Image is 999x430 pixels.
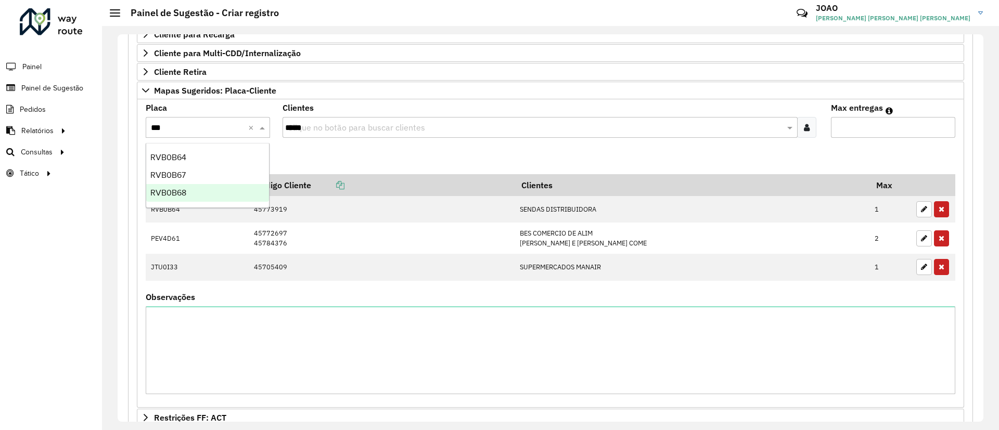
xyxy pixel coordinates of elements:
span: Pedidos [20,104,46,115]
a: Cliente para Multi-CDD/Internalização [137,44,964,62]
span: Painel [22,61,42,72]
span: Consultas [21,147,53,158]
span: Clear all [248,121,257,134]
span: Mapas Sugeridos: Placa-Cliente [154,86,276,95]
th: Código Cliente [248,174,514,196]
span: Tático [20,168,39,179]
span: [PERSON_NAME] [PERSON_NAME] [PERSON_NAME] [816,14,970,23]
span: RVB0B64 [150,153,186,162]
td: 45705409 [248,254,514,281]
a: Cliente Retira [137,63,964,81]
td: PEV4D61 [146,223,248,253]
h3: JOAO [816,3,970,13]
a: Mapas Sugeridos: Placa-Cliente [137,82,964,99]
span: Painel de Sugestão [21,83,83,94]
td: 45772697 45784376 [248,223,514,253]
td: BES COMERCIO DE ALIM [PERSON_NAME] E [PERSON_NAME] COME [514,223,869,253]
label: Placa [146,101,167,114]
a: Cliente para Recarga [137,25,964,43]
label: Max entregas [831,101,883,114]
td: JTU0I33 [146,254,248,281]
span: Restrições FF: ACT [154,413,226,422]
a: Contato Rápido [791,2,813,24]
label: Observações [146,291,195,303]
td: 1 [869,254,911,281]
span: Cliente para Multi-CDD/Internalização [154,49,301,57]
a: Restrições FF: ACT [137,409,964,426]
span: Cliente para Recarga [154,30,235,38]
a: Copiar [311,180,344,190]
th: Clientes [514,174,869,196]
td: SUPERMERCADOS MANAIR [514,254,869,281]
span: RVB0B68 [150,188,186,197]
label: Clientes [283,101,314,114]
em: Máximo de clientes que serão colocados na mesma rota com os clientes informados [886,107,893,115]
td: 2 [869,223,911,253]
ng-dropdown-panel: Options list [146,143,270,208]
div: Mapas Sugeridos: Placa-Cliente [137,99,964,408]
h2: Painel de Sugestão - Criar registro [120,7,279,19]
th: Max [869,174,911,196]
span: RVB0B67 [150,171,186,179]
td: 1 [869,196,911,223]
span: Relatórios [21,125,54,136]
td: RVB0B64 [146,196,248,223]
td: 45773919 [248,196,514,223]
td: SENDAS DISTRIBUIDORA [514,196,869,223]
span: Cliente Retira [154,68,207,76]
